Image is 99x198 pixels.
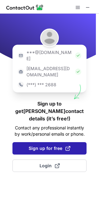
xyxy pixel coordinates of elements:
[26,49,73,62] p: ***@[DOMAIN_NAME]
[75,52,81,59] img: Check Icon
[29,145,70,151] span: Sign up for free
[12,100,87,122] h1: Sign up to get [PERSON_NAME] contact details (it’s free!)
[6,4,44,11] img: ContactOut v5.3.10
[12,160,87,172] button: Login
[12,142,87,155] button: Sign up for free
[18,82,24,88] img: https://contactout.com/extension/app/static/media/login-phone-icon.bacfcb865e29de816d437549d7f4cb...
[40,163,60,169] span: Login
[18,52,24,59] img: https://contactout.com/extension/app/static/media/login-email-icon.f64bce713bb5cd1896fef81aa7b14a...
[12,125,87,137] p: Contact any professional instantly by work/personal emails or phone.
[18,69,24,75] img: https://contactout.com/extension/app/static/media/login-work-icon.638a5007170bc45168077fde17b29a1...
[75,69,81,75] img: Check Icon
[26,65,73,78] p: [EMAIL_ADDRESS][DOMAIN_NAME]
[40,29,59,47] img: Lorenzo D'Apolito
